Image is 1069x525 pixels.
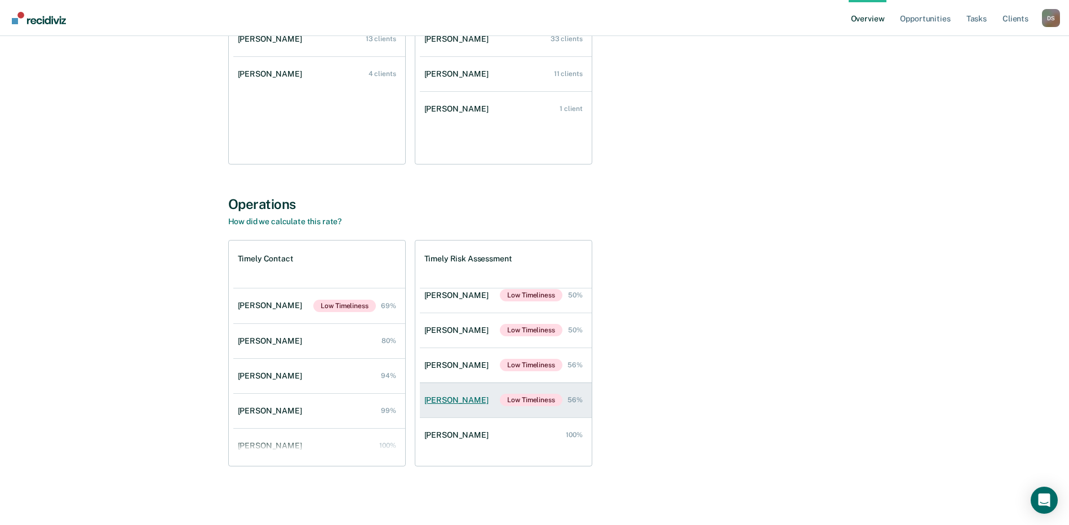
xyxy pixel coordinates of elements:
[500,359,562,371] span: Low Timeliness
[424,69,493,79] div: [PERSON_NAME]
[233,395,405,427] a: [PERSON_NAME] 99%
[381,302,396,310] div: 69%
[500,394,562,406] span: Low Timeliness
[566,431,583,439] div: 100%
[381,372,396,380] div: 94%
[238,441,307,451] div: [PERSON_NAME]
[228,196,841,212] div: Operations
[238,301,307,310] div: [PERSON_NAME]
[424,395,493,405] div: [PERSON_NAME]
[238,254,294,264] h1: Timely Contact
[233,360,405,392] a: [PERSON_NAME] 94%
[567,361,583,369] div: 56%
[1031,487,1058,514] div: Open Intercom Messenger
[420,58,592,90] a: [PERSON_NAME] 11 clients
[238,371,307,381] div: [PERSON_NAME]
[567,396,583,404] div: 56%
[369,70,396,78] div: 4 clients
[420,23,592,55] a: [PERSON_NAME] 33 clients
[366,35,396,43] div: 13 clients
[12,12,66,24] img: Recidiviz
[381,407,396,415] div: 99%
[379,442,396,450] div: 100%
[568,326,583,334] div: 50%
[424,326,493,335] div: [PERSON_NAME]
[551,35,583,43] div: 33 clients
[424,361,493,370] div: [PERSON_NAME]
[560,105,582,113] div: 1 client
[233,325,405,357] a: [PERSON_NAME] 80%
[238,69,307,79] div: [PERSON_NAME]
[420,93,592,125] a: [PERSON_NAME] 1 client
[233,58,405,90] a: [PERSON_NAME] 4 clients
[238,406,307,416] div: [PERSON_NAME]
[424,34,493,44] div: [PERSON_NAME]
[382,337,396,345] div: 80%
[420,382,592,417] a: [PERSON_NAME]Low Timeliness 56%
[420,419,592,451] a: [PERSON_NAME] 100%
[228,217,342,226] a: How did we calculate this rate?
[500,324,562,336] span: Low Timeliness
[500,289,562,301] span: Low Timeliness
[420,313,592,348] a: [PERSON_NAME]Low Timeliness 50%
[424,254,512,264] h1: Timely Risk Assessment
[233,23,405,55] a: [PERSON_NAME] 13 clients
[1042,9,1060,27] button: Profile dropdown button
[424,291,493,300] div: [PERSON_NAME]
[233,288,405,323] a: [PERSON_NAME]Low Timeliness 69%
[424,430,493,440] div: [PERSON_NAME]
[238,336,307,346] div: [PERSON_NAME]
[233,430,405,462] a: [PERSON_NAME] 100%
[313,300,375,312] span: Low Timeliness
[424,104,493,114] div: [PERSON_NAME]
[554,70,583,78] div: 11 clients
[420,348,592,382] a: [PERSON_NAME]Low Timeliness 56%
[568,291,583,299] div: 50%
[420,278,592,313] a: [PERSON_NAME]Low Timeliness 50%
[238,34,307,44] div: [PERSON_NAME]
[1042,9,1060,27] div: D S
